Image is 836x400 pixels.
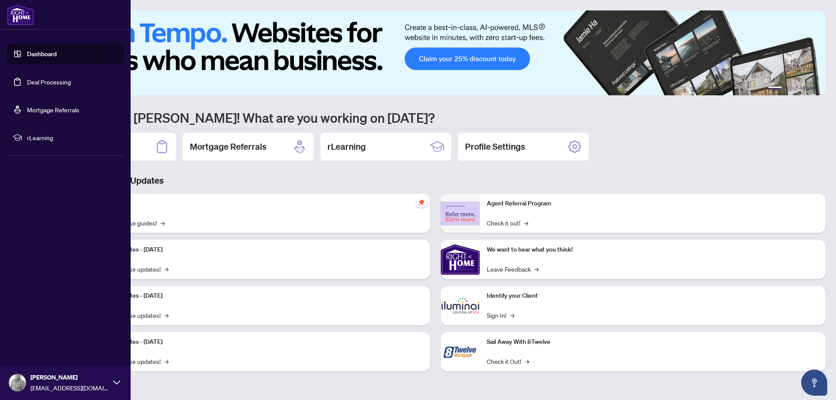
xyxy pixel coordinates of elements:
p: Sail Away With 8Twelve [487,337,819,347]
a: Check it Out!→ [487,356,529,366]
img: Slide 0 [45,10,826,95]
span: rLearning [27,133,118,142]
a: Deal Processing [27,78,71,86]
a: Leave Feedback→ [487,264,539,274]
h2: Profile Settings [465,141,525,153]
span: → [534,264,539,274]
span: [PERSON_NAME] [30,373,109,382]
p: Platform Updates - [DATE] [91,337,423,347]
h3: Brokerage & Industry Updates [45,175,826,187]
img: Identify your Client [441,286,480,325]
a: Check it out!→ [487,218,528,228]
span: → [525,356,529,366]
a: Mortgage Referrals [27,106,79,114]
span: → [164,356,169,366]
button: 3 [792,87,796,90]
button: Open asap [801,370,827,396]
span: pushpin [416,197,427,208]
span: → [510,310,514,320]
span: → [524,218,528,228]
a: Sign In!→ [487,310,514,320]
a: Dashboard [27,50,57,58]
button: 2 [785,87,789,90]
p: Platform Updates - [DATE] [91,245,423,255]
p: We want to hear what you think! [487,245,819,255]
button: 1 [768,87,782,90]
span: → [160,218,165,228]
span: → [164,264,169,274]
img: Profile Icon [9,374,26,391]
p: Platform Updates - [DATE] [91,291,423,301]
img: logo [7,4,34,25]
img: Agent Referral Program [441,202,480,225]
p: Agent Referral Program [487,199,819,208]
img: We want to hear what you think! [441,240,480,279]
button: 6 [813,87,817,90]
p: Identify your Client [487,291,819,301]
button: 5 [806,87,810,90]
button: 4 [799,87,803,90]
span: → [164,310,169,320]
h1: Welcome back [PERSON_NAME]! What are you working on [DATE]? [45,109,826,126]
img: Sail Away With 8Twelve [441,332,480,371]
span: [EMAIL_ADDRESS][DOMAIN_NAME] [30,383,109,393]
h2: rLearning [327,141,366,153]
p: Self-Help [91,199,423,208]
h2: Mortgage Referrals [190,141,266,153]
